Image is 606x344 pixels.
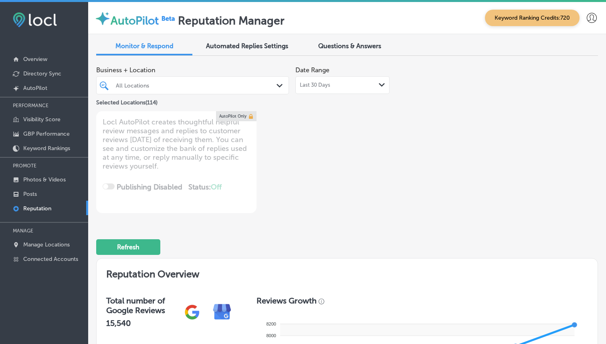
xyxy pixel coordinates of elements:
[206,42,288,50] span: Automated Replies Settings
[257,296,317,305] h3: Reviews Growth
[23,176,66,183] p: Photos & Videos
[23,256,78,263] p: Connected Accounts
[106,296,177,315] h3: Total number of Google Reviews
[266,333,276,338] tspan: 8000
[207,297,237,327] img: e7ababfa220611ac49bdb491a11684a6.png
[266,322,276,326] tspan: 8200
[96,96,158,106] p: Selected Locations ( 114 )
[318,42,381,50] span: Questions & Answers
[13,12,57,27] img: fda3e92497d09a02dc62c9cd864e3231.png
[23,130,70,137] p: GBP Performance
[96,239,160,255] button: Refresh
[23,56,47,63] p: Overview
[95,10,111,26] img: autopilot-icon
[23,116,61,123] p: Visibility Score
[300,82,330,88] span: Last 30 Days
[23,85,47,92] p: AutoPilot
[23,205,51,212] p: Reputation
[177,297,207,327] img: gPZS+5FD6qPJAAAAABJRU5ErkJggg==
[23,241,70,248] p: Manage Locations
[178,14,285,27] label: Reputation Manager
[97,259,598,286] h2: Reputation Overview
[295,66,329,74] label: Date Range
[96,66,289,74] span: Business + Location
[23,191,37,197] p: Posts
[111,14,159,27] label: AutoPilot
[116,82,277,89] div: All Locations
[23,70,61,77] p: Directory Sync
[23,145,70,152] p: Keyword Rankings
[106,318,177,328] h2: 15,540
[485,10,580,26] span: Keyword Ranking Credits: 720
[159,14,178,22] img: Beta
[115,42,174,50] span: Monitor & Respond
